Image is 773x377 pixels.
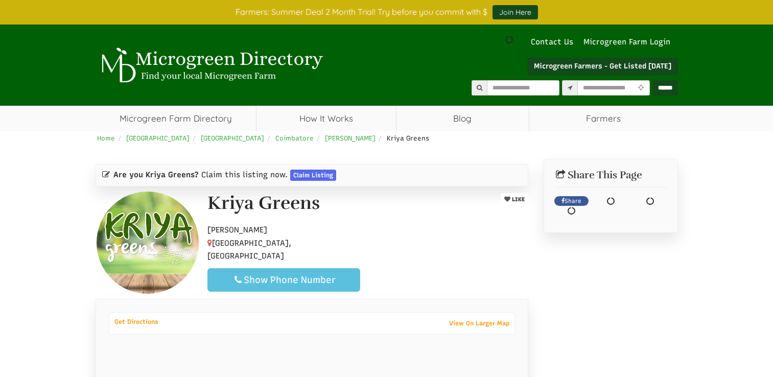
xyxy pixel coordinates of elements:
[387,134,429,142] span: Kriya Greens
[97,134,115,142] a: Home
[290,170,336,181] a: Claim Listing
[201,134,264,142] a: [GEOGRAPHIC_DATA]
[554,170,667,181] h2: Share This Page
[510,196,525,203] span: LIKE
[325,134,376,142] a: [PERSON_NAME]
[444,316,514,331] a: View On Larger Map
[526,37,578,48] a: Contact Us
[97,192,199,294] img: Contact Kriya Greens
[88,5,686,19] div: Farmers: Summer Deal 2 Month Trial! Try before you commit with $
[207,225,267,234] span: [PERSON_NAME]
[201,170,288,180] span: Claim this listing now.
[554,196,589,206] a: Share
[207,193,320,214] h1: Kriya Greens
[493,5,538,19] a: Join Here
[501,193,528,206] button: LIKE
[96,48,325,83] img: Microgreen Directory
[109,316,163,328] a: Get Directions
[113,170,199,180] span: Are you Kriya Greens?
[256,106,396,131] a: How It Works
[216,274,352,286] div: Show Phone Number
[126,134,190,142] a: [GEOGRAPHIC_DATA]
[527,58,678,75] a: Microgreen Farmers - Get Listed [DATE]
[96,106,256,131] a: Microgreen Farm Directory
[207,239,291,261] span: [GEOGRAPHIC_DATA], [GEOGRAPHIC_DATA]
[636,85,646,91] i: Use Current Location
[275,134,314,142] a: Coimbatore
[396,106,529,131] a: Blog
[529,106,678,131] span: Farmers
[583,37,675,48] a: Microgreen Farm Login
